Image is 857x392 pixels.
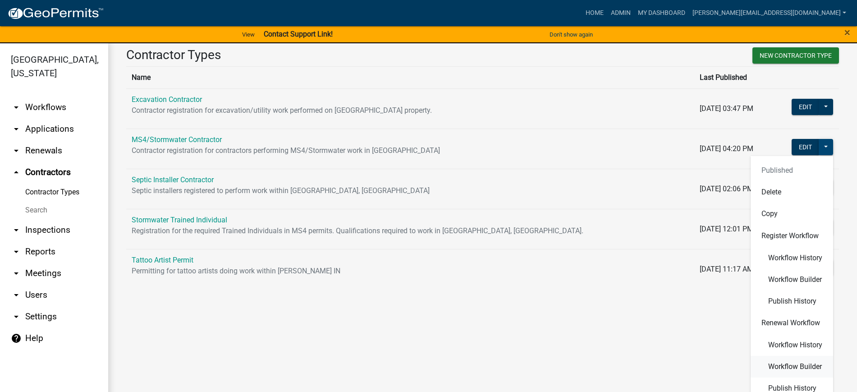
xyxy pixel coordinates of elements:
a: [PERSON_NAME][EMAIL_ADDRESS][DOMAIN_NAME] [689,5,850,22]
button: Close [844,27,850,38]
a: My Dashboard [634,5,689,22]
th: Name [126,66,694,88]
a: Excavation Contractor [132,95,202,104]
span: [DATE] 12:01 PM [700,225,753,233]
i: help [11,333,22,344]
i: arrow_drop_down [11,268,22,279]
i: arrow_drop_down [11,246,22,257]
p: Septic installers registered to perform work within [GEOGRAPHIC_DATA], [GEOGRAPHIC_DATA] [132,185,689,196]
div: Register Workflow [751,225,833,247]
span: [DATE] 03:47 PM [700,104,753,113]
span: × [844,26,850,39]
a: View [238,27,258,42]
a: Stormwater Trained Individual [132,216,227,224]
p: Contractor registration for excavation/utility work performed on [GEOGRAPHIC_DATA] property. [132,105,689,116]
i: arrow_drop_down [11,311,22,322]
p: Registration for the required Trained Individuals in MS4 permits. Qualifications required to work... [132,226,689,236]
a: MS4/Stormwater Contractor [132,135,222,144]
i: arrow_drop_up [11,167,22,178]
button: New Contractor Type [752,47,839,64]
span: Workflow History [768,341,822,349]
strong: Contact Support Link! [264,30,333,38]
button: Copy [751,203,833,225]
i: arrow_drop_down [11,102,22,113]
button: Workflow Builder [751,356,833,378]
button: Edit [792,139,819,155]
span: Workflow Builder [768,276,822,283]
div: Renewal Workflow [751,312,833,334]
a: Tattoo Artist Permit [132,256,193,264]
span: Publish History [768,297,816,304]
span: [DATE] 02:06 PM [700,184,753,193]
p: Contractor registration for contractors performing MS4/Stormwater work in [GEOGRAPHIC_DATA] [132,145,689,156]
h3: Contractor Types [126,47,476,63]
span: Workflow History [761,254,822,261]
th: Last Published [694,66,774,88]
i: arrow_drop_down [11,124,22,134]
button: Workflow History [751,334,833,356]
i: arrow_drop_down [11,290,22,300]
button: Don't show again [546,27,596,42]
button: Delete [751,181,833,203]
i: arrow_drop_down [11,145,22,156]
span: [DATE] 11:17 AM [700,265,753,273]
button: Publish History [751,290,833,312]
p: Permitting for tattoo artists doing work within [PERSON_NAME] IN [132,266,689,277]
a: Home [582,5,607,22]
button: Workflow Builder [751,268,833,290]
a: Septic Installer Contractor [132,175,214,184]
span: Workflow Builder [768,363,822,370]
a: Admin [607,5,634,22]
button: Edit [792,99,819,115]
span: [DATE] 04:20 PM [700,144,753,153]
span: Publish History [768,385,816,392]
i: arrow_drop_down [11,225,22,235]
button: Workflow History [751,247,833,268]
